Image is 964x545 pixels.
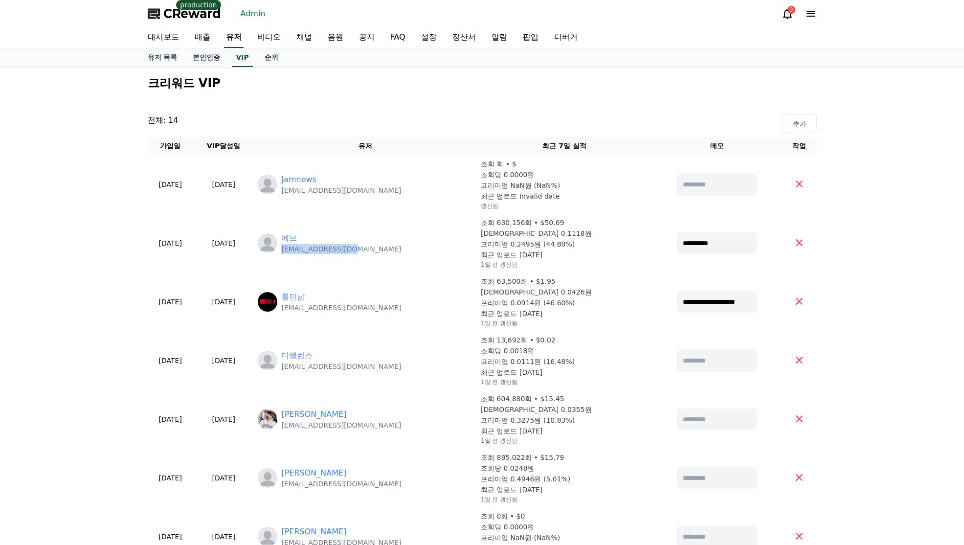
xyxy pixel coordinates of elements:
[193,390,254,449] td: [DATE]
[65,310,126,335] a: Messages
[258,233,277,253] img: https://cdn.creward.net/profile/user/profile_blank.webp
[281,244,401,254] p: [EMAIL_ADDRESS][DOMAIN_NAME]
[257,48,286,67] a: 순위
[281,232,297,244] a: 에브
[148,155,193,214] td: [DATE]
[281,303,401,313] p: [EMAIL_ADDRESS][DOMAIN_NAME]
[481,485,542,495] p: 최근 업로드 [DATE]
[481,357,575,366] p: 프리미엄 0.0111원 (16.48%)
[148,331,193,390] td: [DATE]
[126,310,188,335] a: Settings
[481,405,592,414] p: [DEMOGRAPHIC_DATA] 0.0355원
[140,27,187,48] a: 대시보드
[281,350,313,362] a: 더밸런스
[281,479,401,489] p: [EMAIL_ADDRESS][DOMAIN_NAME]
[148,114,179,133] p: 전체: 14
[281,362,401,371] p: [EMAIL_ADDRESS][DOMAIN_NAME]
[481,298,575,308] p: 프리미엄 0.0914원 (46.60%)
[224,27,244,48] a: 유저
[481,170,534,180] p: 조회당 0.0000원
[481,533,560,543] p: 프리미엄 NaN원 (NaN%)
[481,496,517,503] p: 1일 전 갱신됨
[148,390,193,449] td: [DATE]
[281,185,401,195] p: [EMAIL_ADDRESS][DOMAIN_NAME]
[351,27,382,48] a: 공지
[546,27,585,48] a: 디버거
[185,48,228,67] a: 본인인증
[25,325,42,333] span: Home
[481,367,542,377] p: 최근 업로드 [DATE]
[481,437,517,445] p: 1일 전 갱신됨
[254,137,477,155] th: 유저
[481,191,560,201] p: 최근 업로드 Invalid date
[481,218,564,227] p: 조회 630,156회 • $50.69
[281,174,316,185] a: Jamnews
[481,319,517,327] p: 1일 전 갱신됨
[782,8,793,20] a: 9
[148,214,193,272] td: [DATE]
[193,137,254,155] th: VIP달성일
[193,331,254,390] td: [DATE]
[281,526,346,538] a: [PERSON_NAME]
[193,449,254,507] td: [DATE]
[145,325,169,333] span: Settings
[148,449,193,507] td: [DATE]
[481,181,560,190] p: 프리미엄 NaN원 (NaN%)
[484,27,515,48] a: 알림
[281,420,401,430] p: [EMAIL_ADDRESS][DOMAIN_NAME]
[783,114,817,133] button: 추가
[281,291,305,303] a: 롤민남
[481,463,534,473] p: 조회당 0.0248원
[481,378,517,386] p: 1일 전 갱신됨
[148,75,817,91] h2: 크리워드 VIP
[481,250,542,260] p: 최근 업로드 [DATE]
[481,511,525,521] p: 조회 0회 • $0
[289,27,320,48] a: 채널
[481,261,517,269] p: 1일 전 갱신됨
[481,228,592,238] p: [DEMOGRAPHIC_DATA] 0.1118원
[237,6,269,22] a: Admin
[193,214,254,272] td: [DATE]
[481,394,564,404] p: 조회 604,880회 • $15.45
[413,27,445,48] a: 설정
[187,27,218,48] a: 매출
[148,6,221,22] a: CReward
[481,453,564,462] p: 조회 885,022회 • $15.79
[81,325,110,333] span: Messages
[481,202,498,210] p: 갱신됨
[481,426,542,436] p: 최근 업로드 [DATE]
[281,409,346,420] a: [PERSON_NAME]
[258,409,277,429] img: https://lh3.googleusercontent.com/a/ACg8ocKhW7DOSSxXEahyzMVGynu3e6j2-ZuN91Drsi2gr1YUW94qyoz8=s96-c
[281,467,346,479] a: [PERSON_NAME]
[477,137,652,155] th: 최근 7일 실적
[148,137,193,155] th: 가입일
[481,335,556,345] p: 조회 13,692회 • $0.02
[258,292,277,312] img: https://lh3.googleusercontent.com/a/ACg8ocIRkcOePDkb8G556KPr_g5gDUzm96TACHS6QOMRMdmg6EqxY2Y=s96-c
[652,137,782,155] th: 메모
[232,48,252,67] a: VIP
[481,522,534,532] p: 조회당 0.0000원
[481,276,556,286] p: 조회 63,500회 • $1.95
[3,310,65,335] a: Home
[481,309,542,318] p: 최근 업로드 [DATE]
[148,272,193,331] td: [DATE]
[481,346,534,356] p: 조회당 0.0018원
[320,27,351,48] a: 음원
[193,272,254,331] td: [DATE]
[258,351,277,370] img: https://cdn.creward.net/profile/user/profile_blank.webp
[382,27,413,48] a: FAQ
[481,159,516,169] p: 조회 회 • $
[249,27,289,48] a: 비디오
[481,415,575,425] p: 프리미엄 0.3275원 (10.83%)
[481,287,592,297] p: [DEMOGRAPHIC_DATA] 0.0426원
[481,239,575,249] p: 프리미엄 0.2495원 (44.80%)
[481,474,570,484] p: 프리미엄 0.4946원 (5.01%)
[140,48,185,67] a: 유저 목록
[193,155,254,214] td: [DATE]
[258,468,277,488] img: profile_blank.webp
[782,137,817,155] th: 작업
[163,6,221,22] span: CReward
[515,27,546,48] a: 팝업
[445,27,484,48] a: 정산서
[258,175,277,194] img: profile_blank.webp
